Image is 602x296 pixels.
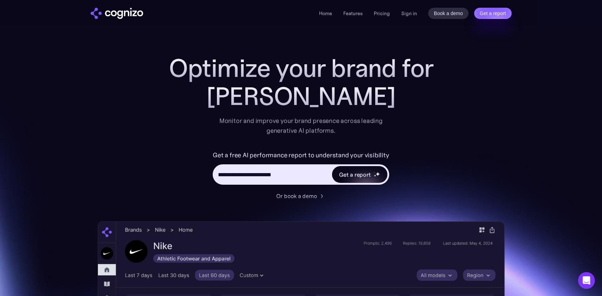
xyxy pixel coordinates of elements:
[331,165,388,184] a: Get a reportstarstarstar
[578,272,595,289] div: Open Intercom Messenger
[339,170,371,179] div: Get a report
[213,150,389,161] label: Get a free AI performance report to understand your visibility
[374,172,375,173] img: star
[319,10,332,17] a: Home
[91,8,143,19] img: cognizo logo
[401,9,417,18] a: Sign in
[376,172,380,176] img: star
[374,175,376,177] img: star
[91,8,143,19] a: home
[277,192,317,200] div: Or book a demo
[215,116,388,136] div: Monitor and improve your brand presence across leading generative AI platforms.
[161,82,442,110] div: [PERSON_NAME]
[474,8,512,19] a: Get a report
[161,54,442,82] h1: Optimize your brand for
[428,8,469,19] a: Book a demo
[277,192,326,200] a: Or book a demo
[213,150,389,188] form: Hero URL Input Form
[374,10,390,17] a: Pricing
[343,10,363,17] a: Features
